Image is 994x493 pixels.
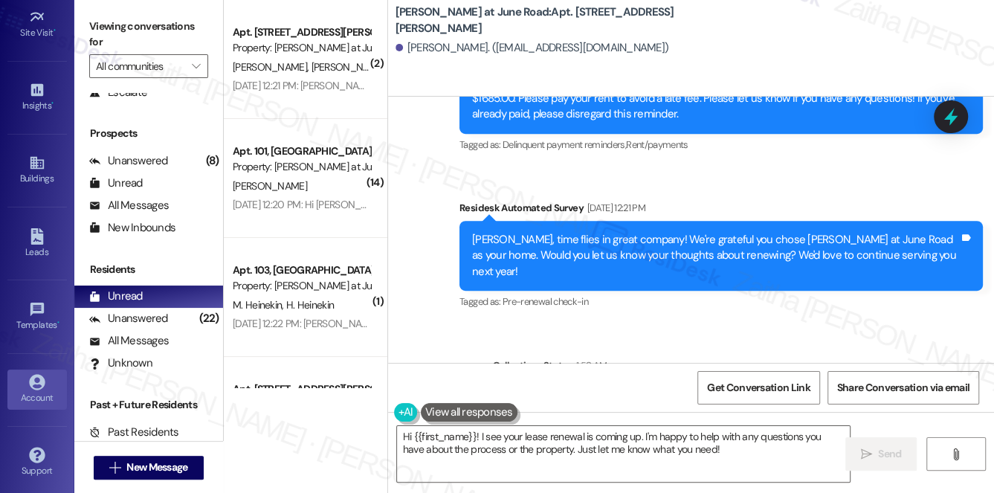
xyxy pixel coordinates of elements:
[89,220,175,236] div: New Inbounds
[472,74,959,122] div: Hi [PERSON_NAME], how are you? A friendly reminder that your rent is due and your current balance...
[233,25,370,40] div: Apt. [STREET_ADDRESS][PERSON_NAME]
[503,138,626,151] span: Delinquent payment reminders ,
[233,179,307,193] span: [PERSON_NAME]
[7,4,67,45] a: Site Visit •
[89,289,143,304] div: Unread
[493,358,572,373] div: Collections Status
[233,278,370,294] div: Property: [PERSON_NAME] at June Road
[707,380,810,396] span: Get Conversation Link
[459,291,983,312] div: Tagged as:
[233,298,286,312] span: M. Heinekin
[7,370,67,410] a: Account
[196,307,223,330] div: (22)
[7,224,67,264] a: Leads
[233,144,370,159] div: Apt. 101, [GEOGRAPHIC_DATA][PERSON_NAME] at June Road 2
[7,150,67,190] a: Buildings
[89,198,169,213] div: All Messages
[109,462,120,474] i: 
[89,311,168,326] div: Unanswered
[459,200,983,221] div: Residesk Automated Survey
[233,262,370,278] div: Apt. 103, [GEOGRAPHIC_DATA][PERSON_NAME] at June Road 2
[74,262,223,277] div: Residents
[626,138,688,151] span: Rent/payments
[7,442,67,483] a: Support
[459,134,983,155] div: Tagged as:
[397,426,851,482] textarea: Hi {{first_name}}! I see your lease renewal is coming up. I'm happy to help with any questions yo...
[192,60,200,72] i: 
[861,448,872,460] i: 
[697,371,819,405] button: Get Conversation Link
[89,153,168,169] div: Unanswered
[89,175,143,191] div: Unread
[311,60,385,74] span: [PERSON_NAME]
[233,159,370,175] div: Property: [PERSON_NAME] at June Road
[396,4,693,36] b: [PERSON_NAME] at June Road: Apt. [STREET_ADDRESS][PERSON_NAME]
[845,437,917,471] button: Send
[94,456,204,480] button: New Message
[96,54,184,78] input: All communities
[74,126,223,141] div: Prospects
[572,358,607,373] div: 1:58 AM
[89,425,179,440] div: Past Residents
[827,371,979,405] button: Share Conversation via email
[74,397,223,413] div: Past + Future Residents
[7,297,67,337] a: Templates •
[878,446,901,462] span: Send
[126,460,187,475] span: New Message
[89,333,169,349] div: All Messages
[89,85,147,100] div: Escalate
[89,15,208,54] label: Viewing conversations for
[503,295,588,308] span: Pre-renewal check-in
[950,448,961,460] i: 
[233,60,312,74] span: [PERSON_NAME]
[233,40,370,56] div: Property: [PERSON_NAME] at June Road
[233,381,370,397] div: Apt. [STREET_ADDRESS][PERSON_NAME] at June Road 2
[472,232,959,280] div: [PERSON_NAME], time flies in great company! We're grateful you chose [PERSON_NAME] at June Road a...
[285,298,333,312] span: H. Heinekin
[202,149,223,173] div: (8)
[89,355,152,371] div: Unknown
[584,200,645,216] div: [DATE] 12:21 PM
[51,98,54,109] span: •
[396,40,669,56] div: [PERSON_NAME]. ([EMAIL_ADDRESS][DOMAIN_NAME])
[54,25,56,36] span: •
[7,77,67,117] a: Insights •
[57,318,59,328] span: •
[837,380,969,396] span: Share Conversation via email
